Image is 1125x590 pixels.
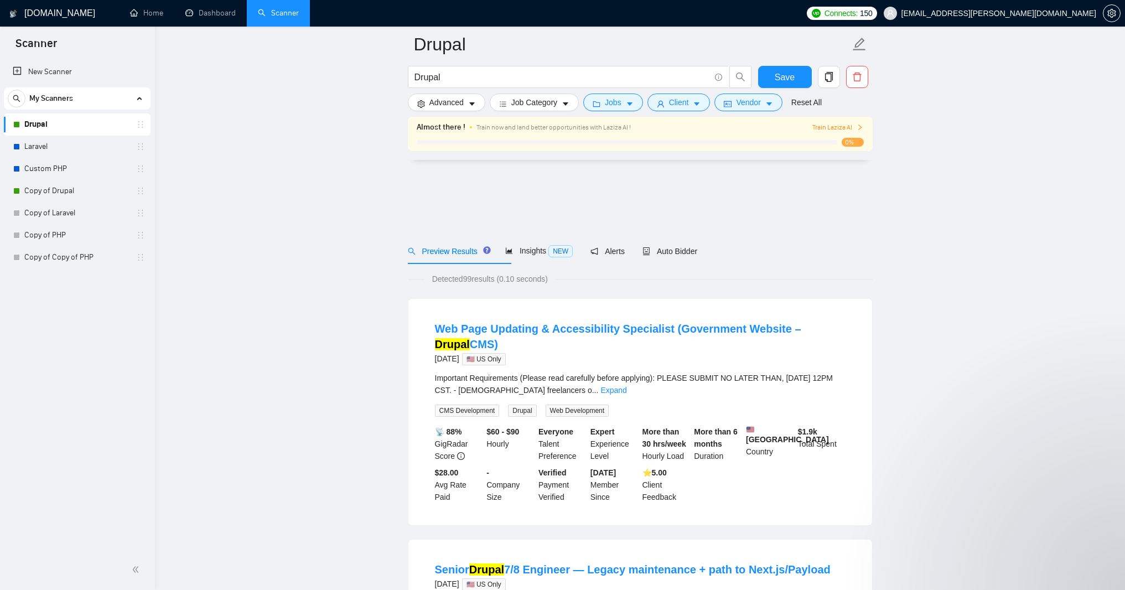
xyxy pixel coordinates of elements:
[744,426,796,462] div: Country
[857,124,863,131] span: right
[791,96,822,108] a: Reset All
[562,100,569,108] span: caret-down
[469,563,504,576] mark: Drupal
[482,245,492,255] div: Tooltip anchor
[796,426,848,462] div: Total Spent
[457,452,465,460] span: info-circle
[435,427,462,436] b: 📡 88%
[29,87,73,110] span: My Scanners
[729,66,751,88] button: search
[852,37,867,51] span: edit
[4,61,151,83] li: New Scanner
[435,352,846,365] div: [DATE]
[136,164,145,173] span: holder
[536,426,588,462] div: Talent Preference
[588,467,640,503] div: Member Since
[24,180,129,202] a: Copy of Drupal
[414,30,850,58] input: Scanner name...
[714,94,782,111] button: idcardVendorcaret-down
[433,467,485,503] div: Avg Rate Paid
[185,8,236,18] a: dashboardDashboard
[842,138,864,147] span: 0%
[1103,4,1121,22] button: setting
[511,96,557,108] span: Job Category
[505,247,513,255] span: area-chart
[886,9,894,17] span: user
[758,66,812,88] button: Save
[7,35,66,59] span: Scanner
[417,100,425,108] span: setting
[538,468,567,477] b: Verified
[408,247,488,256] span: Preview Results
[548,245,573,257] span: NEW
[1103,9,1120,18] span: setting
[24,202,129,224] a: Copy of Laravel
[136,120,145,129] span: holder
[812,122,863,133] button: Train Laziza AI
[590,468,616,477] b: [DATE]
[647,94,711,111] button: userClientcaret-down
[715,74,722,81] span: info-circle
[846,66,868,88] button: delete
[408,247,416,255] span: search
[642,468,667,477] b: ⭐️ 5.00
[490,94,579,111] button: barsJob Categorycaret-down
[546,405,609,417] span: Web Development
[818,66,840,88] button: copy
[847,72,868,82] span: delete
[746,426,754,433] img: 🇺🇸
[798,427,817,436] b: $ 1.9k
[765,100,773,108] span: caret-down
[484,426,536,462] div: Hourly
[24,224,129,246] a: Copy of PHP
[724,100,732,108] span: idcard
[730,72,751,82] span: search
[505,246,573,255] span: Insights
[414,70,710,84] input: Search Freelance Jobs...
[642,247,650,255] span: robot
[429,96,464,108] span: Advanced
[775,70,795,84] span: Save
[435,563,831,576] a: SeniorDrupal7/8 Engineer — Legacy maintenance + path to Next.js/Payload
[590,247,625,256] span: Alerts
[435,323,801,350] a: Web Page Updating & Accessibility Specialist (Government Website –DrupalCMS)
[435,405,500,417] span: CMS Development
[583,94,643,111] button: folderJobscaret-down
[600,386,626,395] a: Expand
[417,121,465,133] span: Almost there !
[642,427,686,448] b: More than 30 hrs/week
[812,9,821,18] img: upwork-logo.png
[435,338,470,350] mark: Drupal
[860,7,872,19] span: 150
[8,95,25,102] span: search
[258,8,299,18] a: searchScanner
[8,90,25,107] button: search
[433,426,485,462] div: GigRadar Score
[640,426,692,462] div: Hourly Load
[13,61,142,83] a: New Scanner
[24,136,129,158] a: Laravel
[130,8,163,18] a: homeHome
[468,100,476,108] span: caret-down
[486,427,519,436] b: $60 - $90
[136,187,145,195] span: holder
[24,113,129,136] a: Drupal
[538,427,573,436] b: Everyone
[590,247,598,255] span: notification
[9,5,17,23] img: logo
[818,72,839,82] span: copy
[136,253,145,262] span: holder
[669,96,689,108] span: Client
[435,468,459,477] b: $28.00
[736,96,760,108] span: Vendor
[590,427,615,436] b: Expert
[4,87,151,268] li: My Scanners
[694,427,738,448] b: More than 6 months
[593,100,600,108] span: folder
[642,247,697,256] span: Auto Bidder
[424,273,556,285] span: Detected 99 results (0.10 seconds)
[746,426,829,444] b: [GEOGRAPHIC_DATA]
[136,209,145,218] span: holder
[136,142,145,151] span: holder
